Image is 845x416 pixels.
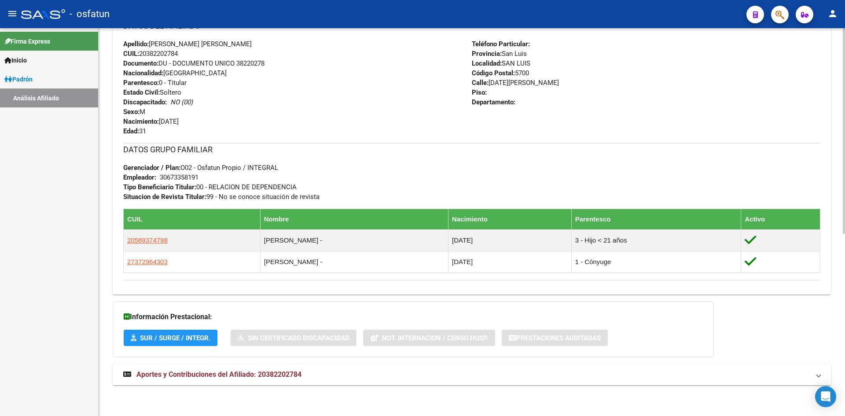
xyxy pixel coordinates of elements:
button: Not. Internacion / Censo Hosp. [363,330,495,346]
span: Aportes y Contribuciones del Afiliado: 20382202784 [136,370,301,379]
strong: Nacimiento: [123,118,159,125]
span: Inicio [4,55,27,65]
span: San Luis [472,50,527,58]
td: [DATE] [448,229,572,251]
mat-icon: menu [7,8,18,19]
span: 5700 [472,69,529,77]
mat-icon: person [827,8,838,19]
td: 3 - Hijo < 21 años [571,229,741,251]
span: 20382202784 [123,50,178,58]
th: Activo [741,209,820,229]
th: CUIL [124,209,261,229]
button: Prestaciones Auditadas [502,330,608,346]
strong: Discapacitado: [123,98,167,106]
span: [DATE][PERSON_NAME] [472,79,559,87]
strong: Sexo: [123,108,140,116]
span: SAN LUIS [472,59,530,67]
span: 20589374798 [127,236,168,244]
strong: Teléfono Particular: [472,40,530,48]
strong: Provincia: [472,50,502,58]
mat-expansion-panel-header: Aportes y Contribuciones del Afiliado: 20382202784 [113,364,831,385]
span: [GEOGRAPHIC_DATA] [123,69,227,77]
span: Sin Certificado Discapacidad [248,334,349,342]
strong: Localidad: [472,59,502,67]
span: Not. Internacion / Censo Hosp. [382,334,488,342]
span: - osfatun [70,4,110,24]
strong: Apellido: [123,40,149,48]
i: NO (00) [170,98,193,106]
th: Parentesco [571,209,741,229]
td: [PERSON_NAME] - [260,229,448,251]
span: SUR / SURGE / INTEGR. [140,334,210,342]
h3: DATOS GRUPO FAMILIAR [123,144,820,156]
button: Sin Certificado Discapacidad [231,330,356,346]
strong: Calle: [472,79,489,87]
span: 99 - No se conoce situación de revista [123,193,320,201]
span: Firma Express [4,37,50,46]
strong: CUIL: [123,50,139,58]
span: 31 [123,127,146,135]
span: Padrón [4,74,33,84]
span: 00 - RELACION DE DEPENDENCIA [123,183,297,191]
strong: Departamento: [472,98,515,106]
strong: Nacionalidad: [123,69,163,77]
th: Nacimiento [448,209,572,229]
span: O02 - Osfatun Propio / INTEGRAL [123,164,278,172]
td: [DATE] [448,251,572,272]
strong: Edad: [123,127,139,135]
td: 1 - Cónyuge [571,251,741,272]
span: DU - DOCUMENTO UNICO 38220278 [123,59,265,67]
span: [PERSON_NAME] [PERSON_NAME] [123,40,252,48]
span: 0 - Titular [123,79,187,87]
strong: Código Postal: [472,69,515,77]
strong: Parentesco: [123,79,159,87]
td: [PERSON_NAME] - [260,251,448,272]
span: Soltero [123,88,181,96]
div: 30673358191 [160,173,198,182]
span: Prestaciones Auditadas [516,334,601,342]
span: [DATE] [123,118,179,125]
div: Open Intercom Messenger [815,386,836,407]
button: SUR / SURGE / INTEGR. [124,330,217,346]
th: Nombre [260,209,448,229]
strong: Estado Civil: [123,88,160,96]
strong: Situacion de Revista Titular: [123,193,206,201]
h3: Información Prestacional: [124,311,703,323]
strong: Empleador: [123,173,156,181]
span: 27372964303 [127,258,168,265]
strong: Gerenciador / Plan: [123,164,180,172]
strong: Documento: [123,59,158,67]
strong: Piso: [472,88,487,96]
strong: Tipo Beneficiario Titular: [123,183,196,191]
span: M [123,108,145,116]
